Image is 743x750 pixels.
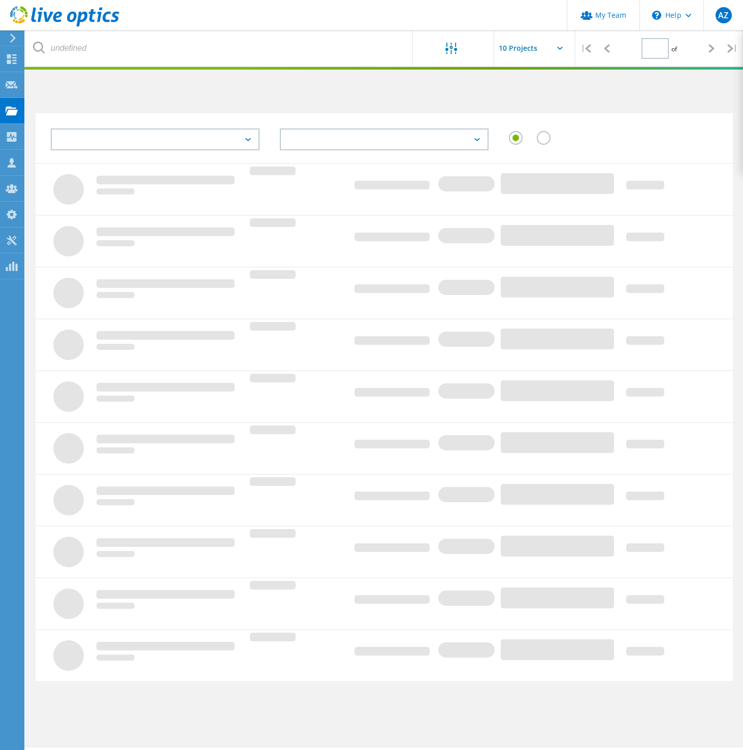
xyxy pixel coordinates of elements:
span: of [671,45,677,53]
div: | [722,30,743,67]
input: undefined [25,30,413,66]
a: Live Optics Dashboard [10,21,119,28]
span: AZ [718,11,728,19]
svg: \n [652,11,661,20]
div: | [575,30,596,67]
